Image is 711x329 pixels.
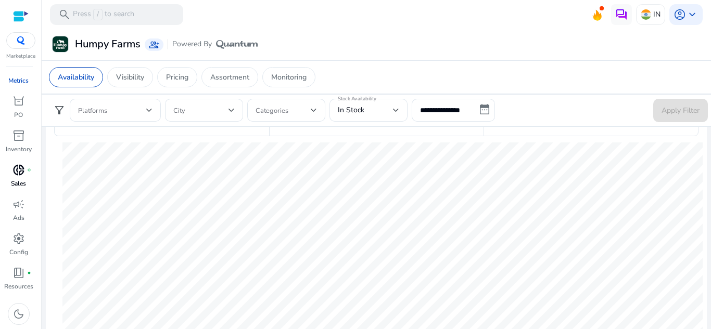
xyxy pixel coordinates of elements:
span: orders [12,95,25,108]
img: in.svg [641,9,651,20]
span: fiber_manual_record [27,271,31,275]
h2: 77.19% [276,115,324,130]
p: Assortment [210,72,249,83]
img: QC-logo.svg [11,36,30,45]
span: account_circle [674,8,686,21]
p: Resources [4,282,33,291]
p: Press to search [73,9,134,20]
span: book_4 [12,267,25,279]
span: filter_alt [53,104,66,116]
p: Visibility [116,72,144,83]
h3: Humpy Farms [75,38,141,50]
p: PO [14,110,23,120]
span: search [58,8,71,21]
span: Powered By [172,39,212,49]
span: group_add [149,40,159,50]
span: / [93,9,103,20]
p: Config [9,247,28,257]
h2: 76.14% [61,114,105,129]
p: Pricing [166,72,188,83]
p: Monitoring [271,72,307,83]
p: Marketplace [6,52,35,60]
mat-label: Stock Availability [338,95,376,102]
span: bar_chart [12,61,25,73]
p: Inventory [6,144,32,154]
p: IN [653,5,661,23]
a: group_add [145,38,163,51]
p: Metrics [8,76,29,85]
span: donut_small [12,164,25,176]
p: Ads [13,213,24,222]
span: campaign [12,198,25,210]
h2: 75.09% [490,115,534,130]
p: Sales [11,179,26,188]
span: dark_mode [12,308,25,320]
img: Humpy Farms [53,36,68,52]
span: In Stock [338,105,364,115]
span: fiber_manual_record [27,168,31,172]
span: settings [12,232,25,245]
span: inventory_2 [12,129,25,142]
p: Availability [58,72,94,83]
span: keyboard_arrow_down [686,8,699,21]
